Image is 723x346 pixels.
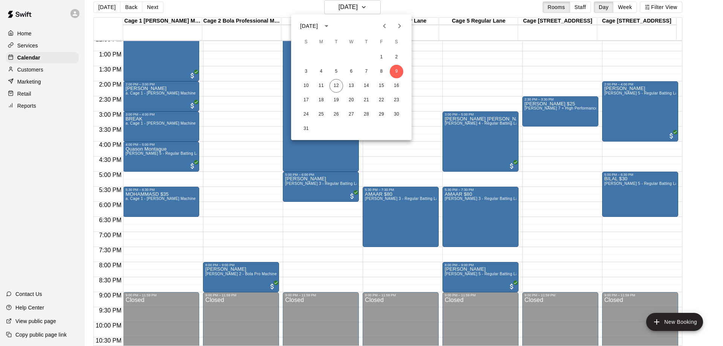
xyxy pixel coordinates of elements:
button: Next month [392,18,407,34]
button: 14 [360,79,373,93]
button: 3 [299,65,313,78]
div: [DATE] [300,22,318,30]
span: Saturday [390,35,403,50]
button: 2 [390,50,403,64]
span: Sunday [299,35,313,50]
button: 31 [299,122,313,136]
button: 4 [314,65,328,78]
button: 21 [360,93,373,107]
button: 22 [375,93,388,107]
button: 26 [329,108,343,121]
button: 19 [329,93,343,107]
button: 16 [390,79,403,93]
button: 27 [345,108,358,121]
button: 29 [375,108,388,121]
button: 20 [345,93,358,107]
button: 24 [299,108,313,121]
button: 13 [345,79,358,93]
span: Friday [375,35,388,50]
button: 25 [314,108,328,121]
button: 5 [329,65,343,78]
button: 9 [390,65,403,78]
button: 10 [299,79,313,93]
button: 30 [390,108,403,121]
button: 7 [360,65,373,78]
button: 28 [360,108,373,121]
button: 12 [329,79,343,93]
span: Monday [314,35,328,50]
button: 17 [299,93,313,107]
button: calendar view is open, switch to year view [320,20,333,32]
span: Thursday [360,35,373,50]
span: Tuesday [329,35,343,50]
button: 1 [375,50,388,64]
button: 8 [375,65,388,78]
button: 6 [345,65,358,78]
button: 11 [314,79,328,93]
span: Wednesday [345,35,358,50]
button: 23 [390,93,403,107]
button: 18 [314,93,328,107]
button: Previous month [377,18,392,34]
button: 15 [375,79,388,93]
